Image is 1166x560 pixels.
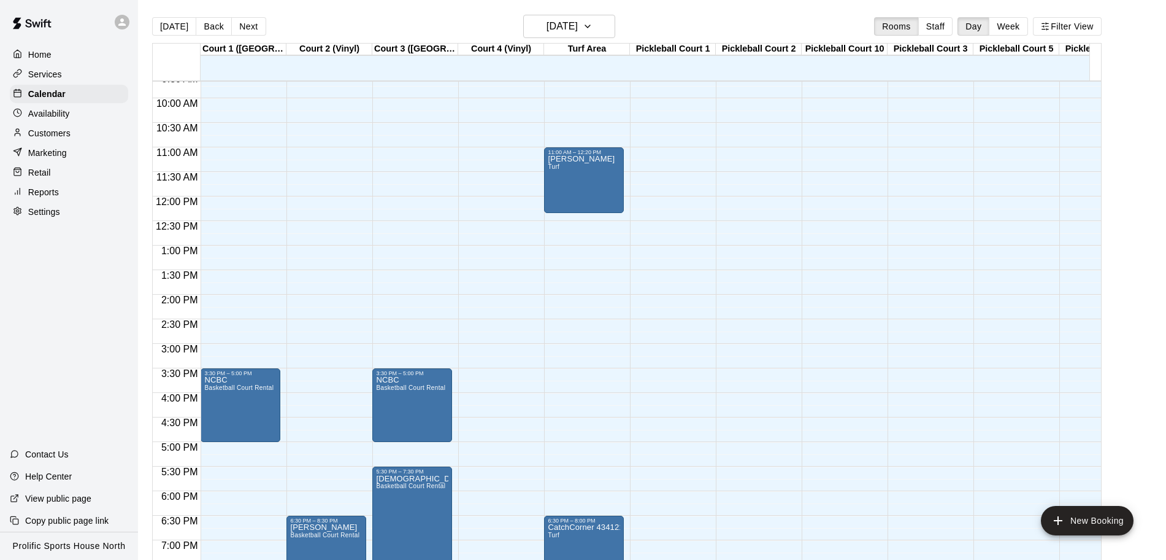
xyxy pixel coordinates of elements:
[548,532,559,539] span: Turf
[10,85,128,103] a: Calendar
[10,203,128,221] a: Settings
[802,44,888,55] div: Pickleball Court 10
[28,68,62,80] p: Services
[28,49,52,61] p: Home
[158,368,201,379] span: 3:30 PM
[376,370,448,376] div: 3:30 PM – 5:00 PM
[10,45,128,64] a: Home
[548,518,620,524] div: 6:30 PM – 8:00 PM
[153,196,201,207] span: 12:00 PM
[158,246,201,256] span: 1:00 PM
[918,17,953,36] button: Staff
[458,44,544,55] div: Court 4 (Vinyl)
[1033,17,1102,36] button: Filter View
[158,467,201,477] span: 5:30 PM
[10,65,128,84] a: Services
[716,44,802,55] div: Pickleball Court 2
[372,44,458,55] div: Court 3 ([GEOGRAPHIC_DATA])
[544,44,630,55] div: Turf Area
[28,186,59,198] p: Reports
[548,149,620,155] div: 11:00 AM – 12:20 PM
[28,206,60,218] p: Settings
[153,221,201,231] span: 12:30 PM
[158,418,201,428] span: 4:30 PM
[547,18,578,35] h6: [DATE]
[28,147,67,159] p: Marketing
[201,368,280,442] div: 3:30 PM – 5:00 PM: NCBC
[286,44,372,55] div: Court 2 (Vinyl)
[28,127,71,139] p: Customers
[973,44,1059,55] div: Pickleball Court 5
[548,163,559,170] span: Turf
[153,123,201,133] span: 10:30 AM
[523,15,615,38] button: [DATE]
[25,492,91,505] p: View public page
[290,532,359,539] span: Basketball Court Rental
[158,270,201,281] span: 1:30 PM
[28,88,66,100] p: Calendar
[158,393,201,403] span: 4:00 PM
[158,516,201,526] span: 6:30 PM
[957,17,989,36] button: Day
[153,147,201,158] span: 11:00 AM
[204,384,274,391] span: Basketball Court Rental
[231,17,266,36] button: Next
[153,98,201,109] span: 10:00 AM
[25,470,72,483] p: Help Center
[630,44,716,55] div: Pickleball Court 1
[10,124,128,142] a: Customers
[158,319,201,330] span: 2:30 PM
[372,368,452,442] div: 3:30 PM – 5:00 PM: NCBC
[158,491,201,502] span: 6:00 PM
[376,469,448,475] div: 5:30 PM – 7:30 PM
[28,166,51,179] p: Retail
[25,448,69,461] p: Contact Us
[1041,506,1133,535] button: add
[10,163,128,182] a: Retail
[28,107,70,120] p: Availability
[153,172,201,182] span: 11:30 AM
[1059,44,1145,55] div: Pickleball Court 4
[158,295,201,305] span: 2:00 PM
[196,17,232,36] button: Back
[376,384,445,391] span: Basketball Court Rental
[544,147,624,213] div: 11:00 AM – 12:20 PM: Claudia
[376,483,445,489] span: Basketball Court Rental
[152,17,196,36] button: [DATE]
[10,104,128,123] a: Availability
[158,442,201,453] span: 5:00 PM
[888,44,973,55] div: Pickleball Court 3
[10,144,128,162] a: Marketing
[874,17,918,36] button: Rooms
[989,17,1027,36] button: Week
[158,344,201,354] span: 3:00 PM
[204,370,277,376] div: 3:30 PM – 5:00 PM
[13,540,126,553] p: Prolific Sports House North
[10,183,128,201] a: Reports
[158,540,201,551] span: 7:00 PM
[25,515,109,527] p: Copy public page link
[290,518,362,524] div: 6:30 PM – 8:30 PM
[201,44,286,55] div: Court 1 ([GEOGRAPHIC_DATA])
